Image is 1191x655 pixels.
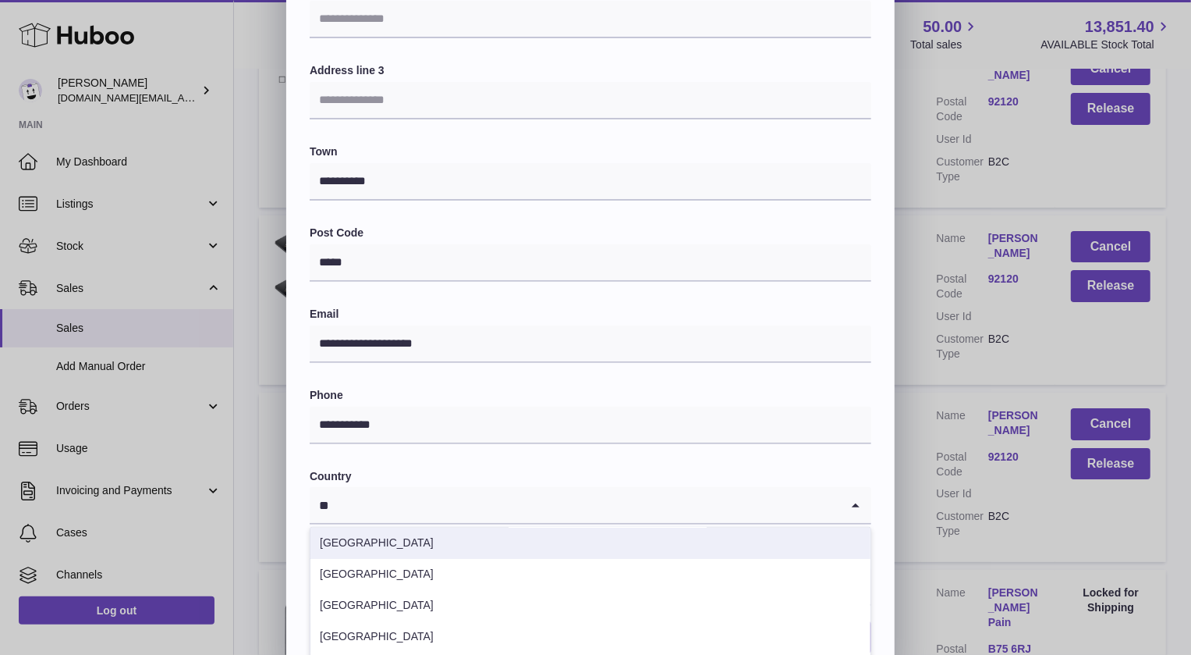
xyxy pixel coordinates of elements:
[310,469,871,484] label: Country
[310,144,871,159] label: Town
[310,528,870,559] li: [GEOGRAPHIC_DATA]
[310,388,871,403] label: Phone
[310,559,870,590] li: [GEOGRAPHIC_DATA]
[310,621,870,653] li: [GEOGRAPHIC_DATA]
[310,63,871,78] label: Address line 3
[310,487,871,525] div: Search for option
[310,226,871,240] label: Post Code
[310,590,870,621] li: [GEOGRAPHIC_DATA]
[310,487,840,523] input: Search for option
[310,307,871,322] label: Email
